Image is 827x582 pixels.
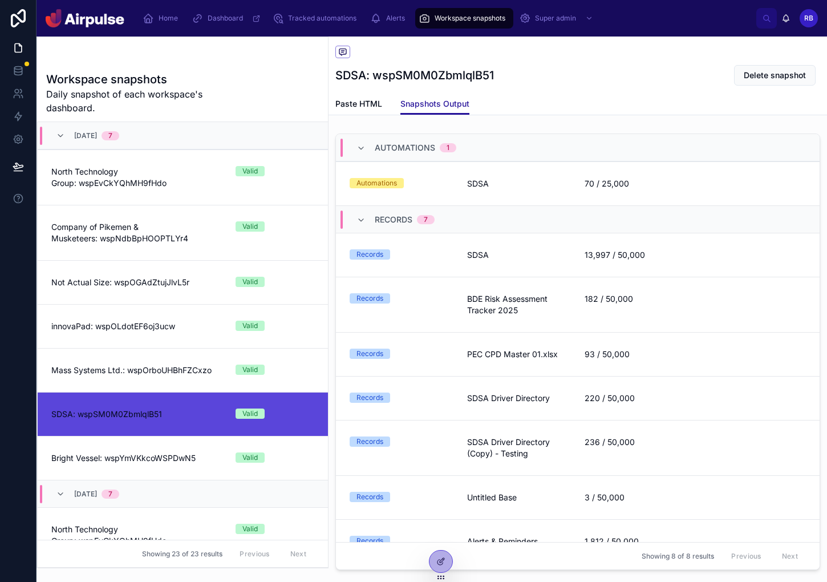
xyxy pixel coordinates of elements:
[159,14,178,23] span: Home
[46,87,233,115] span: Daily snapshot of each workspace's dashboard.
[51,166,222,189] span: North Technology Group: wspEvCkYQhMH9fHdo
[734,65,816,86] button: Delete snapshot
[467,436,571,459] span: SDSA Driver Directory (Copy) - Testing
[139,8,186,29] a: Home
[38,348,328,392] a: Mass Systems Ltd.: wspOrboUHBhFZCxzoValid
[74,490,97,499] span: [DATE]
[335,98,382,110] span: Paste HTML
[242,277,258,287] div: Valid
[356,249,383,260] div: Records
[467,536,571,547] span: Alerts & Reminders
[51,221,222,244] span: Company of Pikemen & Musketeers: wspNdbBpHOOPTLYr4
[467,349,571,360] span: PEC CPD Master 01.xlsx
[51,277,222,288] span: Not Actual Size: wspOGAdZtujJlvL5r
[356,393,383,403] div: Records
[74,131,97,140] span: [DATE]
[356,293,383,304] div: Records
[744,70,806,81] span: Delete snapshot
[46,9,124,27] img: App logo
[585,293,688,305] span: 182 / 50,000
[51,524,222,547] span: North Technology Group: wspEvCkYQhMH9fHdo
[467,393,571,404] span: SDSA Driver Directory
[51,452,222,464] span: Bright Vessel: wspYmVKkcoWSPDwN5
[108,131,112,140] div: 7
[356,492,383,502] div: Records
[585,393,688,404] span: 220 / 50,000
[242,321,258,331] div: Valid
[38,392,328,436] a: SDSA: wspSM0M0ZbmlqlB51Valid
[51,365,222,376] span: Mass Systems Ltd.: wspOrboUHBhFZCxzo
[269,8,364,29] a: Tracked automations
[38,436,328,480] a: Bright Vessel: wspYmVKkcoWSPDwN5Valid
[142,549,222,559] span: Showing 23 of 23 results
[38,304,328,348] a: innovaPad: wspOLdotEF6oj3ucwValid
[386,14,405,23] span: Alerts
[335,67,494,83] h1: SDSA: wspSM0M0ZbmlqlB51
[516,8,599,29] a: Super admin
[535,14,576,23] span: Super admin
[804,14,813,23] span: RB
[242,409,258,419] div: Valid
[38,205,328,260] a: Company of Pikemen & Musketeers: wspNdbBpHOOPTLYr4Valid
[242,524,258,534] div: Valid
[208,14,243,23] span: Dashboard
[585,249,688,261] span: 13,997 / 50,000
[133,6,756,31] div: scrollable content
[356,178,397,188] div: Automations
[38,507,328,563] a: North Technology Group: wspEvCkYQhMH9fHdoValid
[242,221,258,232] div: Valid
[335,94,382,116] a: Paste HTML
[51,409,222,420] span: SDSA: wspSM0M0ZbmlqlB51
[356,436,383,447] div: Records
[38,149,328,205] a: North Technology Group: wspEvCkYQhMH9fHdoValid
[242,365,258,375] div: Valid
[242,166,258,176] div: Valid
[467,178,571,189] span: SDSA
[46,71,233,87] h1: Workspace snapshots
[375,214,412,225] span: Records
[585,349,688,360] span: 93 / 50,000
[435,14,505,23] span: Workspace snapshots
[242,452,258,463] div: Valid
[415,8,513,29] a: Workspace snapshots
[400,94,469,115] a: Snapshots Output
[188,8,266,29] a: Dashboard
[400,98,469,110] span: Snapshots Output
[356,349,383,359] div: Records
[467,492,571,503] span: Untitled Base
[108,490,112,499] div: 7
[585,492,688,503] span: 3 / 50,000
[642,552,714,561] span: Showing 8 of 8 results
[367,8,413,29] a: Alerts
[38,260,328,304] a: Not Actual Size: wspOGAdZtujJlvL5rValid
[467,249,571,261] span: SDSA
[585,178,688,189] span: 70 / 25,000
[375,142,435,153] span: Automations
[447,143,449,152] div: 1
[51,321,222,332] span: innovaPad: wspOLdotEF6oj3ucw
[467,293,571,316] span: BDE Risk Assessment Tracker 2025
[356,536,383,546] div: Records
[424,215,428,224] div: 7
[288,14,356,23] span: Tracked automations
[585,536,688,547] span: 1,812 / 50,000
[585,436,688,448] span: 236 / 50,000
